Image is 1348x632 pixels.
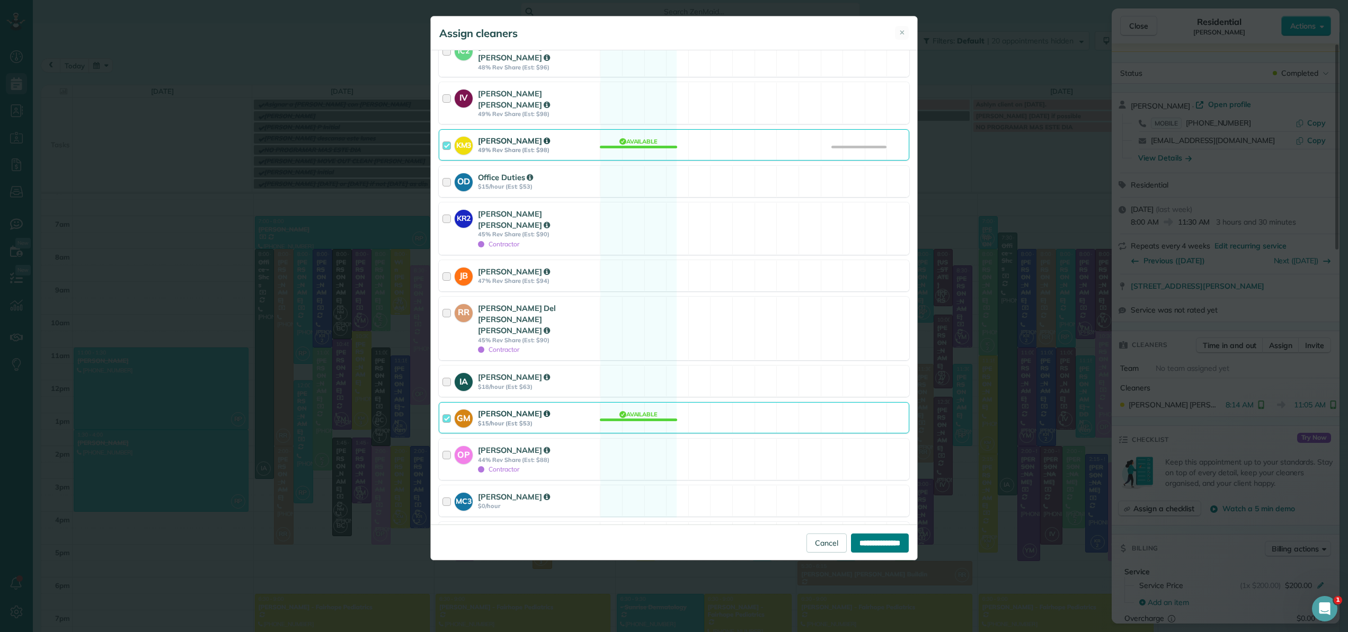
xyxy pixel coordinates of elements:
[478,266,550,277] strong: [PERSON_NAME]
[478,465,519,473] span: Contractor
[478,445,550,455] strong: [PERSON_NAME]
[899,28,905,38] span: ✕
[455,304,473,319] strong: RR
[455,373,473,388] strong: IA
[478,146,597,154] strong: 49% Rev Share (Est: $98)
[16,22,196,57] div: message notification from Michee, 3h ago. Hi Eliana, Just checking in to see if you have other qu...
[478,240,519,248] span: Contractor
[478,492,550,502] strong: [PERSON_NAME]
[1334,596,1342,604] span: 1
[478,408,550,419] strong: [PERSON_NAME]
[478,456,597,464] strong: 44% Rev Share (Est: $88)
[478,64,597,71] strong: 48% Rev Share (Est: $96)
[46,41,183,50] p: Message from Michee, sent 3h ago
[46,30,183,41] p: Hi [PERSON_NAME], Just checking in to see if you have other questions. I'm closing this ticket fo...
[455,137,473,151] strong: KM3
[478,230,597,238] strong: 45% Rev Share (Est: $90)
[455,410,473,424] strong: GM
[478,110,597,118] strong: 49% Rev Share (Est: $98)
[478,345,519,353] span: Contractor
[455,268,473,282] strong: JB
[478,277,597,284] strong: 47% Rev Share (Est: $94)
[455,90,473,104] strong: IV
[478,209,550,230] strong: [PERSON_NAME] [PERSON_NAME]
[478,336,597,344] strong: 45% Rev Share (Est: $90)
[1312,596,1337,621] iframe: Intercom live chat
[455,210,473,224] strong: KR2
[478,303,556,336] strong: [PERSON_NAME] Del [PERSON_NAME] [PERSON_NAME]
[24,32,41,49] img: Profile image for Michee
[455,493,473,507] strong: MC3
[478,136,550,146] strong: [PERSON_NAME]
[455,173,473,188] strong: OD
[478,88,550,110] strong: [PERSON_NAME] [PERSON_NAME]
[455,446,473,461] strong: OP
[478,172,533,182] strong: Office Duties
[439,26,518,41] h5: Assign cleaners
[478,372,550,382] strong: [PERSON_NAME]
[478,41,550,63] strong: [PERSON_NAME] [PERSON_NAME]
[478,502,597,510] strong: $0/hour
[478,420,597,427] strong: $15/hour (Est: $53)
[806,533,847,553] a: Cancel
[478,183,597,190] strong: $15/hour (Est: $53)
[478,383,597,390] strong: $18/hour (Est: $63)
